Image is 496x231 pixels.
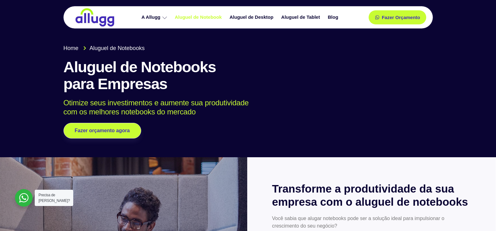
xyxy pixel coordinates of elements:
[172,12,227,23] a: Aluguel de Notebook
[227,12,278,23] a: Aluguel de Desktop
[88,44,145,53] span: Aluguel de Notebooks
[64,44,79,53] span: Home
[272,182,471,208] h2: Transforme a produtividade da sua empresa com o aluguel de notebooks
[325,12,343,23] a: Blog
[64,59,433,93] h1: Aluguel de Notebooks para Empresas
[278,12,325,23] a: Aluguel de Tablet
[64,123,141,138] a: Fazer orçamento agora
[272,215,471,230] p: Você sabia que alugar notebooks pode ser a solução ideal para impulsionar o crescimento do seu ne...
[138,12,172,23] a: A Allugg
[38,193,70,203] span: Precisa de [PERSON_NAME]?
[369,10,427,24] a: Fazer Orçamento
[64,98,424,117] p: Otimize seus investimentos e aumente sua produtividade com os melhores notebooks do mercado
[382,15,420,20] span: Fazer Orçamento
[74,8,115,27] img: locação de TI é Allugg
[75,128,130,133] span: Fazer orçamento agora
